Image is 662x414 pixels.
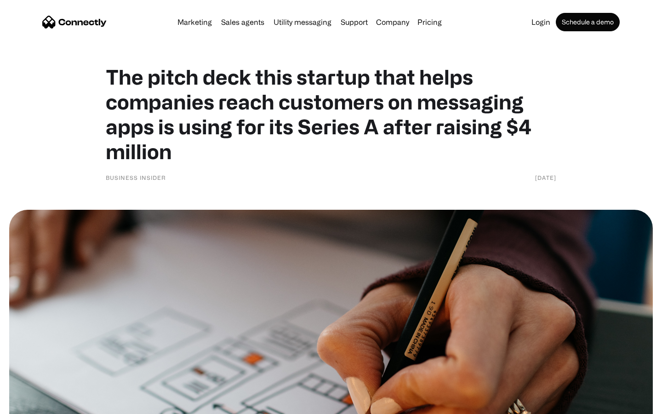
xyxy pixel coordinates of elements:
[174,18,216,26] a: Marketing
[18,398,55,411] ul: Language list
[376,16,409,29] div: Company
[106,173,166,182] div: Business Insider
[414,18,445,26] a: Pricing
[106,64,556,164] h1: The pitch deck this startup that helps companies reach customers on messaging apps is using for i...
[270,18,335,26] a: Utility messaging
[9,398,55,411] aside: Language selected: English
[337,18,371,26] a: Support
[217,18,268,26] a: Sales agents
[528,18,554,26] a: Login
[535,173,556,182] div: [DATE]
[556,13,620,31] a: Schedule a demo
